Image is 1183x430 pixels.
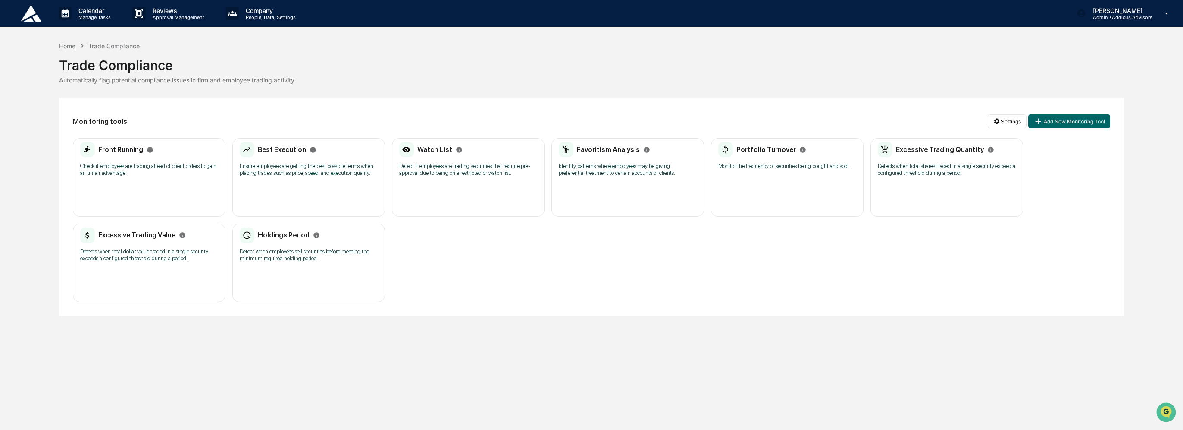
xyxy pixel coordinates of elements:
div: 🔎 [9,193,16,200]
svg: Info [179,232,186,239]
img: 1746055101610-c473b297-6a78-478c-a979-82029cc54cd1 [17,117,24,124]
p: Company [239,7,300,14]
div: Automatically flag potential compliance issues in firm and employee trading activity [59,76,1124,84]
button: Start new chat [147,68,157,79]
span: Preclearance [17,176,56,185]
div: Home [59,42,75,50]
h2: Excessive Trading Value [98,231,175,239]
h2: Watch List [417,145,452,154]
p: Check if employees are trading ahead of client orders to gain an unfair advantage. [80,163,218,177]
p: People, Data, Settings [239,14,300,20]
div: Past conversations [9,95,58,102]
p: Monitor the frequency of securities being bought and sold. [718,163,856,170]
p: Ensure employees are getting the best possible terms when placing trades, such as price, speed, a... [240,163,378,177]
p: Approval Management [146,14,209,20]
span: [PERSON_NAME] [27,117,70,124]
img: logo [21,5,41,22]
img: 1746055101610-c473b297-6a78-478c-a979-82029cc54cd1 [9,66,24,81]
p: How can we help? [9,18,157,32]
p: Detects when total dollar value traded in a single security exceeds a configured threshold during... [80,248,218,262]
div: 🗄️ [63,177,69,184]
h2: Favoritism Analysis [577,145,640,154]
a: 🗄️Attestations [59,173,110,188]
p: Calendar [72,7,115,14]
h2: Holdings Period [258,231,310,239]
span: [DATE] [76,117,94,124]
svg: Info [456,146,463,153]
div: 🖐️ [9,177,16,184]
svg: Info [313,232,320,239]
a: 🔎Data Lookup [5,189,58,205]
h2: Best Execution [258,145,306,154]
span: Data Lookup [17,193,54,201]
a: Powered byPylon [61,213,104,220]
svg: Info [147,146,153,153]
p: Reviews [146,7,209,14]
a: 🖐️Preclearance [5,173,59,188]
img: Jack Rasmussen [9,132,22,146]
button: Settings [988,114,1027,128]
p: [PERSON_NAME] [1086,7,1152,14]
p: Manage Tasks [72,14,115,20]
span: [PERSON_NAME] [27,140,70,147]
p: Detect if employees are trading securities that require pre-approval due to being on a restricted... [399,163,537,177]
svg: Info [987,146,994,153]
p: Detects when total shares traded in a single security exceed a configured threshold during a period. [878,163,1016,177]
span: • [72,117,75,124]
h2: Portfolio Turnover [736,145,796,154]
svg: Info [643,146,650,153]
p: Admin • Addicus Advisors [1086,14,1152,20]
img: 1746055101610-c473b297-6a78-478c-a979-82029cc54cd1 [17,141,24,148]
svg: Info [799,146,806,153]
p: Identify patterns where employees may be giving preferential treatment to certain accounts or cli... [559,163,697,177]
iframe: Open customer support [1155,402,1179,425]
div: We're available if you need us! [39,74,119,81]
button: See all [134,94,157,104]
h2: Front Running [98,145,143,154]
p: Detect when employees sell securities before meeting the minimum required holding period. [240,248,378,262]
div: Trade Compliance [59,51,1124,73]
div: Trade Compliance [88,42,140,50]
span: • [72,140,75,147]
button: Add New Monitoring Tool [1028,114,1110,128]
div: Start new chat [39,66,141,74]
span: Attestations [71,176,107,185]
h2: Monitoring tools [73,117,127,126]
span: [DATE] [76,140,94,147]
svg: Info [310,146,316,153]
h2: Excessive Trading Quantity [896,145,984,154]
img: Jack Rasmussen [9,109,22,123]
span: Pylon [86,214,104,220]
img: 8933085812038_c878075ebb4cc5468115_72.jpg [18,66,34,81]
